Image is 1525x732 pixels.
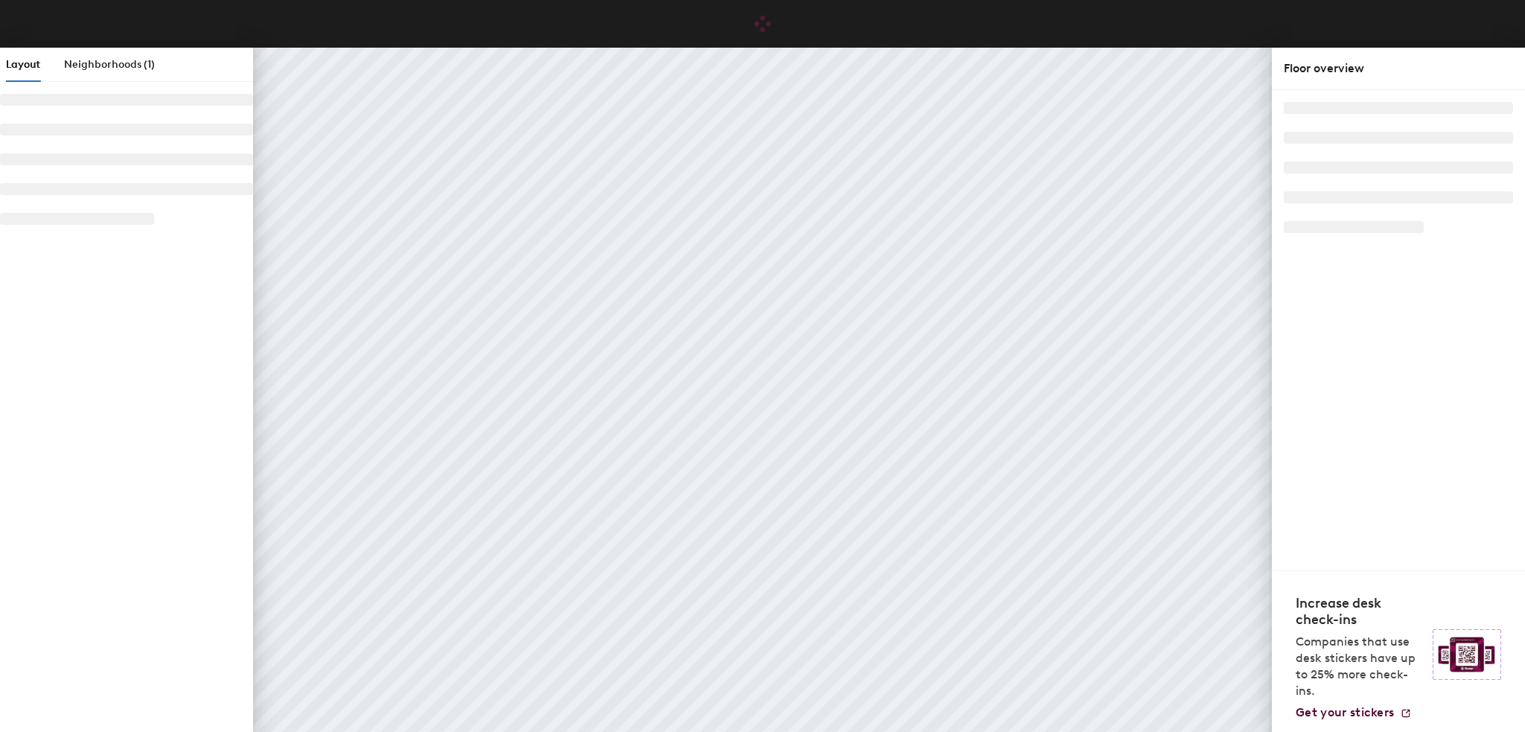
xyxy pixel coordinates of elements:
[1284,60,1513,77] div: Floor overview
[1296,705,1412,720] a: Get your stickers
[1296,634,1424,699] p: Companies that use desk stickers have up to 25% more check-ins.
[1296,595,1424,628] h4: Increase desk check-ins
[1296,705,1394,719] span: Get your stickers
[64,58,155,71] span: Neighborhoods (1)
[1433,629,1501,680] img: Sticker logo
[6,58,40,71] span: Layout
